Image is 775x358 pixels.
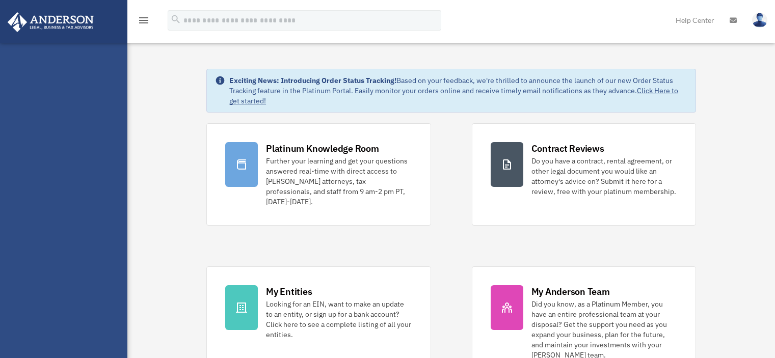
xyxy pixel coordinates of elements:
[531,156,677,197] div: Do you have a contract, rental agreement, or other legal document you would like an attorney's ad...
[266,299,412,340] div: Looking for an EIN, want to make an update to an entity, or sign up for a bank account? Click her...
[472,123,696,226] a: Contract Reviews Do you have a contract, rental agreement, or other legal document you would like...
[229,76,396,85] strong: Exciting News: Introducing Order Status Tracking!
[138,18,150,26] a: menu
[266,156,412,207] div: Further your learning and get your questions answered real-time with direct access to [PERSON_NAM...
[229,86,678,105] a: Click Here to get started!
[266,285,312,298] div: My Entities
[266,142,379,155] div: Platinum Knowledge Room
[138,14,150,26] i: menu
[170,14,181,25] i: search
[531,285,610,298] div: My Anderson Team
[5,12,97,32] img: Anderson Advisors Platinum Portal
[752,13,767,27] img: User Pic
[206,123,431,226] a: Platinum Knowledge Room Further your learning and get your questions answered real-time with dire...
[531,142,604,155] div: Contract Reviews
[229,75,687,106] div: Based on your feedback, we're thrilled to announce the launch of our new Order Status Tracking fe...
